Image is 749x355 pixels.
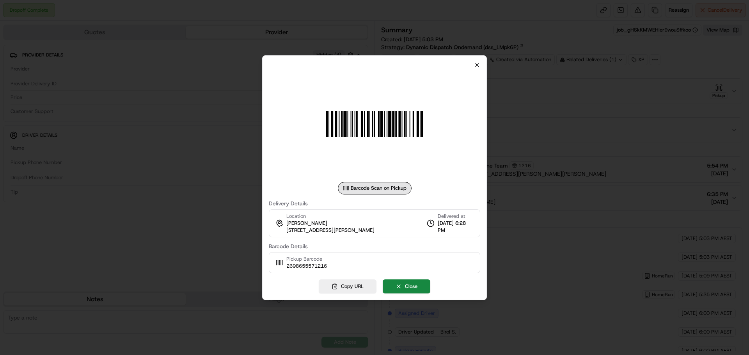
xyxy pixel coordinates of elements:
div: Barcode Scan on Pickup [338,182,412,194]
span: [DATE] 6:28 PM [438,220,474,234]
label: Delivery Details [269,201,480,206]
span: Delivered at [438,213,474,220]
span: [STREET_ADDRESS][PERSON_NAME] [286,227,374,234]
span: 2698655571216 [286,263,327,270]
button: Close [383,279,430,293]
span: Location [286,213,306,220]
span: [PERSON_NAME] [286,220,327,227]
button: Copy URL [319,279,376,293]
label: Barcode Details [269,244,480,249]
span: Pickup Barcode [286,256,327,263]
img: barcode_scan_on_pickup image [318,68,431,180]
